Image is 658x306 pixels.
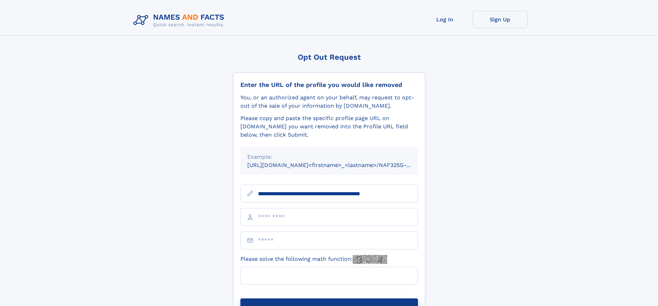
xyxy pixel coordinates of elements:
small: [URL][DOMAIN_NAME]<firstname>_<lastname>/NAF325G-xxxxxxxx [247,162,431,168]
div: Opt Out Request [233,53,425,61]
div: You, or an authorized agent on your behalf, may request to opt-out of the sale of your informatio... [240,93,418,110]
label: Please solve the following math function: [240,255,387,264]
div: Please copy and paste the specific profile page URL on [DOMAIN_NAME] you want removed into the Pr... [240,114,418,139]
div: Example: [247,153,411,161]
a: Sign Up [473,11,528,28]
div: Enter the URL of the profile you would like removed [240,81,418,89]
a: Log In [417,11,473,28]
img: Logo Names and Facts [131,11,230,30]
